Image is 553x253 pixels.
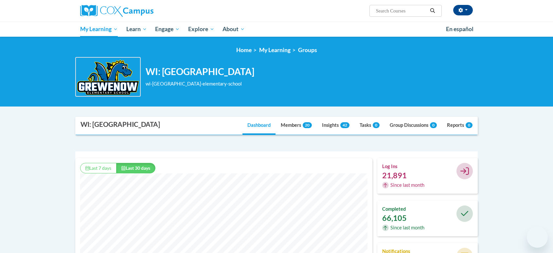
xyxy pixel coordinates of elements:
[382,205,431,213] h4: completed
[453,5,473,15] button: Account Settings
[446,26,473,32] span: En español
[375,7,428,15] input: Search Courses
[236,47,252,53] a: Home
[442,117,477,135] a: Reports0
[155,25,180,33] span: Engage
[184,22,219,37] a: Explore
[355,117,384,135] a: Tasks0
[219,22,249,37] a: About
[466,122,473,128] span: 0
[390,224,424,231] span: Since last month
[442,22,478,36] a: En español
[527,227,548,248] iframe: Button to launch messaging window
[373,122,380,128] span: 0
[188,25,214,33] span: Explore
[116,163,155,173] button: Last 30 days
[242,117,276,135] a: Dashboard
[126,25,147,33] span: Learn
[276,117,317,135] a: Members20
[80,163,116,173] button: Last 7 days
[223,25,245,33] span: About
[340,122,349,128] span: 42
[151,22,184,37] a: Engage
[317,117,354,135] a: Insights42
[80,25,118,33] span: My Learning
[80,120,160,128] div: WI: [GEOGRAPHIC_DATA]
[298,47,317,53] a: Groups
[382,172,431,179] div: 21,891
[385,117,442,135] a: Group Discussions0
[428,7,437,15] button: Search
[259,47,291,53] a: My Learning
[122,22,151,37] a: Learn
[146,66,254,77] h2: WI: [GEOGRAPHIC_DATA]
[390,182,424,189] span: Since last month
[146,80,254,88] div: wi-[GEOGRAPHIC_DATA]-elementary-school
[382,163,431,170] h4: log ins
[70,22,483,37] div: Main menu
[430,122,437,128] span: 0
[80,5,153,17] img: Cox Campus
[303,122,312,128] span: 20
[382,214,431,222] div: 66,105
[76,22,122,37] a: My Learning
